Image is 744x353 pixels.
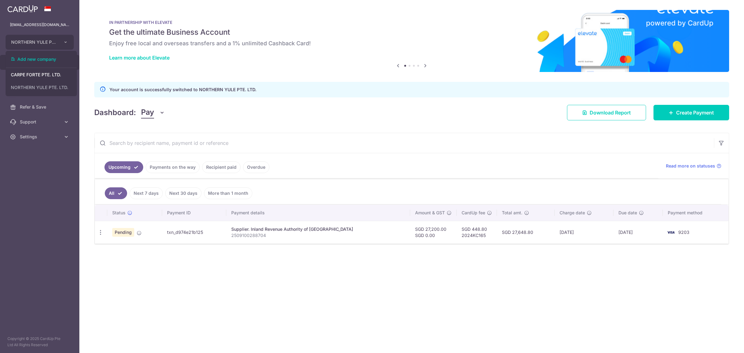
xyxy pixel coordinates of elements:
span: Read more on statuses [666,163,715,169]
td: [DATE] [555,221,613,244]
a: More than 1 month [204,187,252,199]
a: Upcoming [104,161,143,173]
h4: Dashboard: [94,107,136,118]
td: [DATE] [613,221,663,244]
a: Download Report [567,105,646,120]
a: Next 7 days [130,187,163,199]
img: Bank Card [665,229,677,236]
td: txn_d974e21b125 [162,221,226,244]
a: Recipient paid [202,161,241,173]
a: Next 30 days [165,187,201,199]
a: Create Payment [653,105,729,120]
iframe: Opens a widget where you can find more information [704,334,738,350]
span: Create Payment [676,109,714,116]
span: Support [20,119,61,125]
h5: Get the ultimate Business Account [109,27,714,37]
h6: Enjoy free local and overseas transfers and a 1% unlimited Cashback Card! [109,40,714,47]
td: SGD 448.80 2024KC165 [457,221,497,244]
th: Payment method [663,205,728,221]
th: Payment details [226,205,410,221]
span: Pending [112,228,134,237]
input: Search by recipient name, payment id or reference [95,133,714,153]
a: Read more on statuses [666,163,721,169]
td: SGD 27,648.80 [497,221,555,244]
span: Download Report [590,109,631,116]
span: Refer & Save [20,104,61,110]
img: Renovation banner [94,10,729,72]
span: Charge date [560,210,585,216]
div: Supplier. Inland Revenue Authority of [GEOGRAPHIC_DATA] [231,226,405,232]
p: [EMAIL_ADDRESS][DOMAIN_NAME] [10,22,69,28]
button: NORTHERN YULE PTE. LTD. [6,35,74,50]
span: 9203 [678,230,689,235]
span: Pay [141,107,154,118]
a: All [105,187,127,199]
span: Total amt. [502,210,522,216]
span: Settings [20,134,61,140]
p: IN PARTNERSHIP WITH ELEVATE [109,20,714,25]
a: Overdue [243,161,269,173]
ul: NORTHERN YULE PTE. LTD. [6,51,77,96]
a: CARPE FORTE PTE. LTD. [6,69,77,80]
a: NORTHERN YULE PTE. LTD. [6,82,77,93]
th: Payment ID [162,205,226,221]
a: Payments on the way [146,161,200,173]
img: CardUp [7,5,38,12]
a: Add new company [6,54,77,65]
span: CardUp fee [462,210,485,216]
span: Due date [618,210,637,216]
a: Learn more about Elevate [109,55,170,61]
span: Status [112,210,126,216]
td: SGD 27,200.00 SGD 0.00 [410,221,457,244]
span: Amount & GST [415,210,445,216]
p: 2509100288704 [231,232,405,239]
p: Your account is successfully switched to NORTHERN YULE PTE. LTD. [109,86,256,93]
span: NORTHERN YULE PTE. LTD. [11,39,57,45]
button: Pay [141,107,165,118]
